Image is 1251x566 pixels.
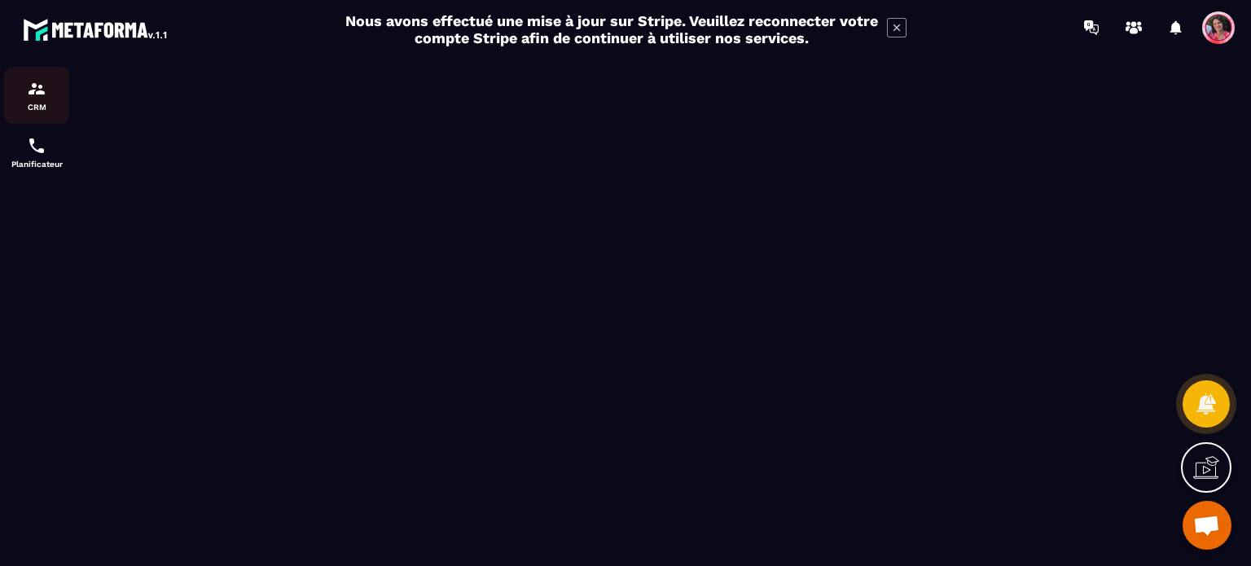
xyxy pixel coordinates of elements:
[4,103,69,112] p: CRM
[4,67,69,124] a: formationformationCRM
[27,136,46,156] img: scheduler
[1183,501,1231,550] div: Ouvrir le chat
[4,160,69,169] p: Planificateur
[27,79,46,99] img: formation
[23,15,169,44] img: logo
[4,124,69,181] a: schedulerschedulerPlanificateur
[345,12,879,46] h2: Nous avons effectué une mise à jour sur Stripe. Veuillez reconnecter votre compte Stripe afin de ...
